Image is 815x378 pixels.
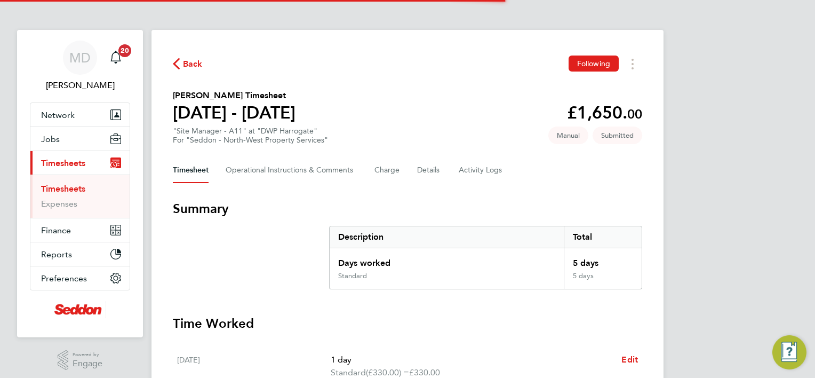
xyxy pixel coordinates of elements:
h3: Summary [173,200,642,217]
app-decimal: £1,650. [567,103,642,123]
button: Finance [30,218,130,242]
span: Following [577,59,610,68]
div: "Site Manager - A11" at "DWP Harrogate" [173,127,328,145]
h1: [DATE] - [DATE] [173,102,295,123]
div: Timesheets [30,175,130,218]
a: Powered byEngage [58,350,103,371]
h3: Time Worked [173,315,642,332]
div: Standard [338,272,367,280]
span: Network [41,110,75,120]
div: Summary [329,226,642,289]
button: Reports [30,242,130,266]
button: Timesheet [173,157,209,183]
img: seddonconstruction-logo-retina.png [54,301,106,318]
span: £330.00 [409,367,440,377]
span: Back [183,58,203,70]
nav: Main navigation [17,30,143,337]
a: Expenses [41,199,77,209]
button: Network [30,103,130,127]
div: For "Seddon - North-West Property Services" [173,136,328,145]
button: Details [417,157,442,183]
div: Description [330,226,564,248]
span: (£330.00) = [366,367,409,377]
div: Days worked [330,248,564,272]
button: Back [173,57,203,70]
div: 5 days [564,248,642,272]
h2: [PERSON_NAME] Timesheet [173,89,295,102]
div: Total [564,226,642,248]
span: Finance [41,225,71,235]
span: MD [69,51,91,65]
span: Engage [73,359,102,368]
span: Timesheets [41,158,85,168]
button: Activity Logs [459,157,504,183]
p: 1 day [331,353,613,366]
span: This timesheet is Submitted. [593,127,642,144]
span: 20 [118,44,131,57]
a: Timesheets [41,184,85,194]
a: Edit [621,353,638,366]
a: Go to home page [30,301,130,318]
span: This timesheet was manually created. [548,127,588,144]
button: Preferences [30,266,130,290]
button: Timesheets Menu [623,56,642,72]
a: MD[PERSON_NAME] [30,41,130,92]
button: Jobs [30,127,130,151]
button: Operational Instructions & Comments [226,157,357,183]
button: Charge [374,157,400,183]
span: Edit [621,355,638,365]
span: 00 [627,106,642,122]
span: Preferences [41,273,87,283]
span: Reports [41,249,72,259]
span: Jobs [41,134,60,144]
button: Timesheets [30,151,130,175]
span: Michael Downes [30,79,130,92]
button: Following [569,56,619,72]
a: 20 [105,41,126,75]
span: Powered by [73,350,102,359]
div: 5 days [564,272,642,289]
button: Engage Resource Center [772,335,806,369]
